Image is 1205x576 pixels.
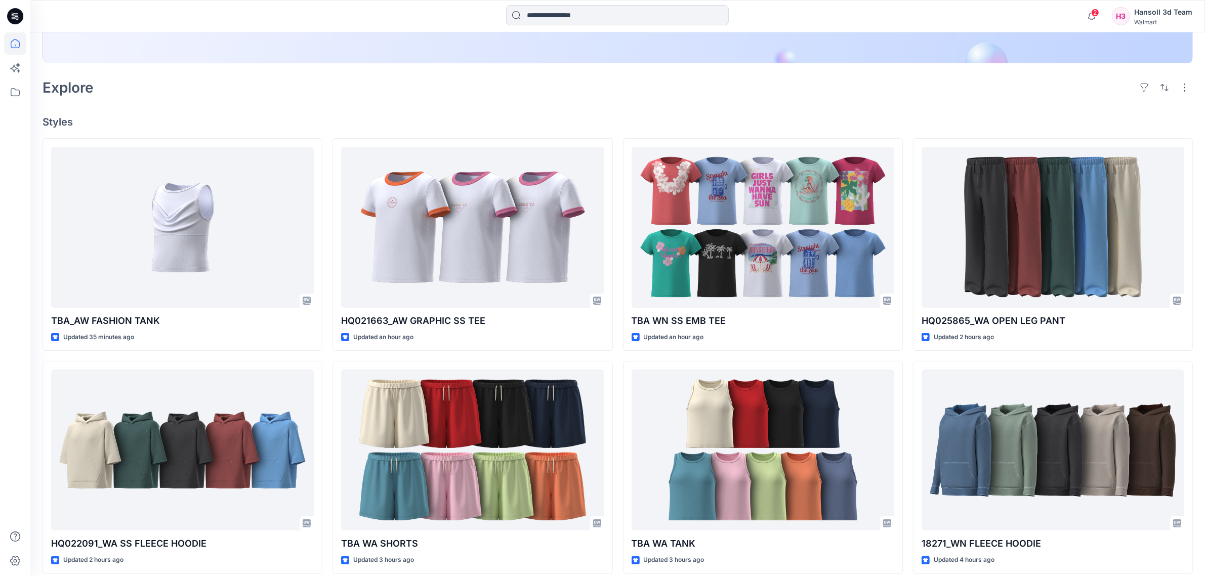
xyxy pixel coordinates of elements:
[922,147,1184,308] a: HQ025865_WA OPEN LEG PANT
[43,116,1193,128] h4: Styles
[43,79,94,96] h2: Explore
[632,147,894,308] a: TBA WN SS EMB TEE
[632,314,894,328] p: TBA WN SS EMB TEE
[341,314,604,328] p: HQ021663_AW GRAPHIC SS TEE
[632,537,894,551] p: TBA WA TANK
[922,537,1184,551] p: 18271_WN FLEECE HOODIE
[1112,7,1130,25] div: H3
[934,332,994,343] p: Updated 2 hours ago
[341,369,604,530] a: TBA WA SHORTS
[51,369,314,530] a: HQ022091_WA SS FLEECE HOODIE
[341,147,604,308] a: HQ021663_AW GRAPHIC SS TEE
[63,332,134,343] p: Updated 35 minutes ago
[934,555,994,565] p: Updated 4 hours ago
[353,555,414,565] p: Updated 3 hours ago
[1091,9,1099,17] span: 2
[353,332,413,343] p: Updated an hour ago
[922,369,1184,530] a: 18271_WN FLEECE HOODIE
[644,332,704,343] p: Updated an hour ago
[51,314,314,328] p: TBA_AW FASHION TANK
[632,369,894,530] a: TBA WA TANK
[63,555,123,565] p: Updated 2 hours ago
[51,147,314,308] a: TBA_AW FASHION TANK
[1134,6,1192,18] div: Hansoll 3d Team
[51,537,314,551] p: HQ022091_WA SS FLEECE HOODIE
[341,537,604,551] p: TBA WA SHORTS
[922,314,1184,328] p: HQ025865_WA OPEN LEG PANT
[644,555,704,565] p: Updated 3 hours ago
[1134,18,1192,26] div: Walmart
